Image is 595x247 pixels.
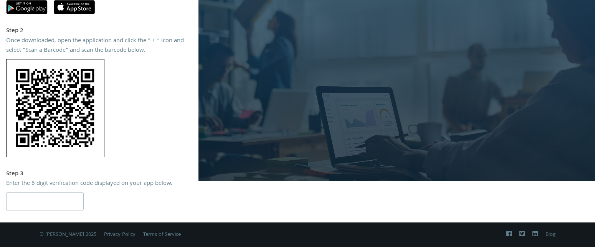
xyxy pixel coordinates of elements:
[40,231,96,239] span: © [PERSON_NAME] 2025
[6,179,192,189] div: Enter the 6 digit verification code displayed on your app below.
[6,59,104,157] img: 0LAMuwp1lCdAAAAAElFTkSuQmCC
[6,26,23,36] strong: Step 2
[545,231,555,239] a: Blog
[6,36,192,56] div: Once downloaded, open the application and click the “ + “ icon and select “Scan a Barcode” and sc...
[6,169,23,179] strong: Step 3
[143,231,181,239] a: Terms of Service
[104,231,136,239] a: Privacy Policy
